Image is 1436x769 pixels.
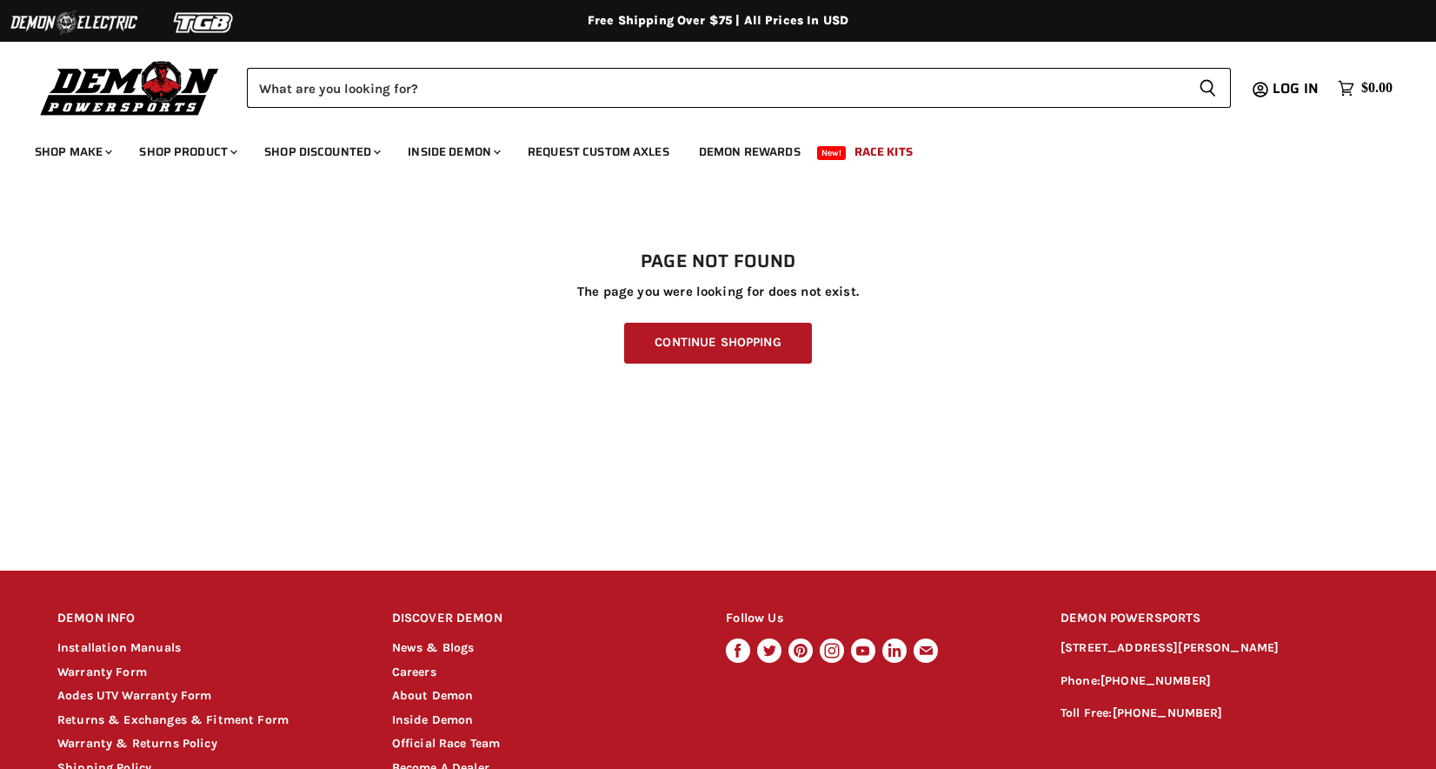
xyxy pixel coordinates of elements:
[392,712,474,727] a: Inside Demon
[1060,672,1379,692] p: Phone:
[57,251,1379,272] h1: Page not found
[392,640,475,655] a: News & Blogs
[624,323,811,364] a: Continue Shopping
[57,688,211,703] a: Aodes UTV Warranty Form
[57,284,1379,299] p: The page you were looking for does not exist.
[395,134,511,170] a: Inside Demon
[726,598,1027,639] h2: Follow Us
[392,736,501,751] a: Official Race Team
[22,134,123,170] a: Shop Make
[35,57,225,118] img: Demon Powersports
[247,68,1185,108] input: Search
[251,134,391,170] a: Shop Discounted
[139,6,269,39] img: TGB Logo 2
[126,134,248,170] a: Shop Product
[392,598,694,639] h2: DISCOVER DEMON
[1329,76,1401,101] a: $0.00
[1060,704,1379,724] p: Toll Free:
[57,712,289,727] a: Returns & Exchanges & Fitment Form
[841,134,926,170] a: Race Kits
[1113,705,1223,720] a: [PHONE_NUMBER]
[22,127,1388,170] ul: Main menu
[1361,80,1393,97] span: $0.00
[1060,598,1379,639] h2: DEMON POWERSPORTS
[9,6,139,39] img: Demon Electric Logo 2
[1060,639,1379,659] p: [STREET_ADDRESS][PERSON_NAME]
[1185,68,1231,108] button: Search
[392,688,474,703] a: About Demon
[686,134,814,170] a: Demon Rewards
[1273,77,1319,99] span: Log in
[247,68,1231,108] form: Product
[392,665,436,679] a: Careers
[57,640,181,655] a: Installation Manuals
[1265,81,1329,97] a: Log in
[515,134,682,170] a: Request Custom Axles
[57,665,147,679] a: Warranty Form
[1100,673,1211,688] a: [PHONE_NUMBER]
[23,13,1413,29] div: Free Shipping Over $75 | All Prices In USD
[57,736,217,751] a: Warranty & Returns Policy
[57,598,359,639] h2: DEMON INFO
[817,146,847,160] span: New!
